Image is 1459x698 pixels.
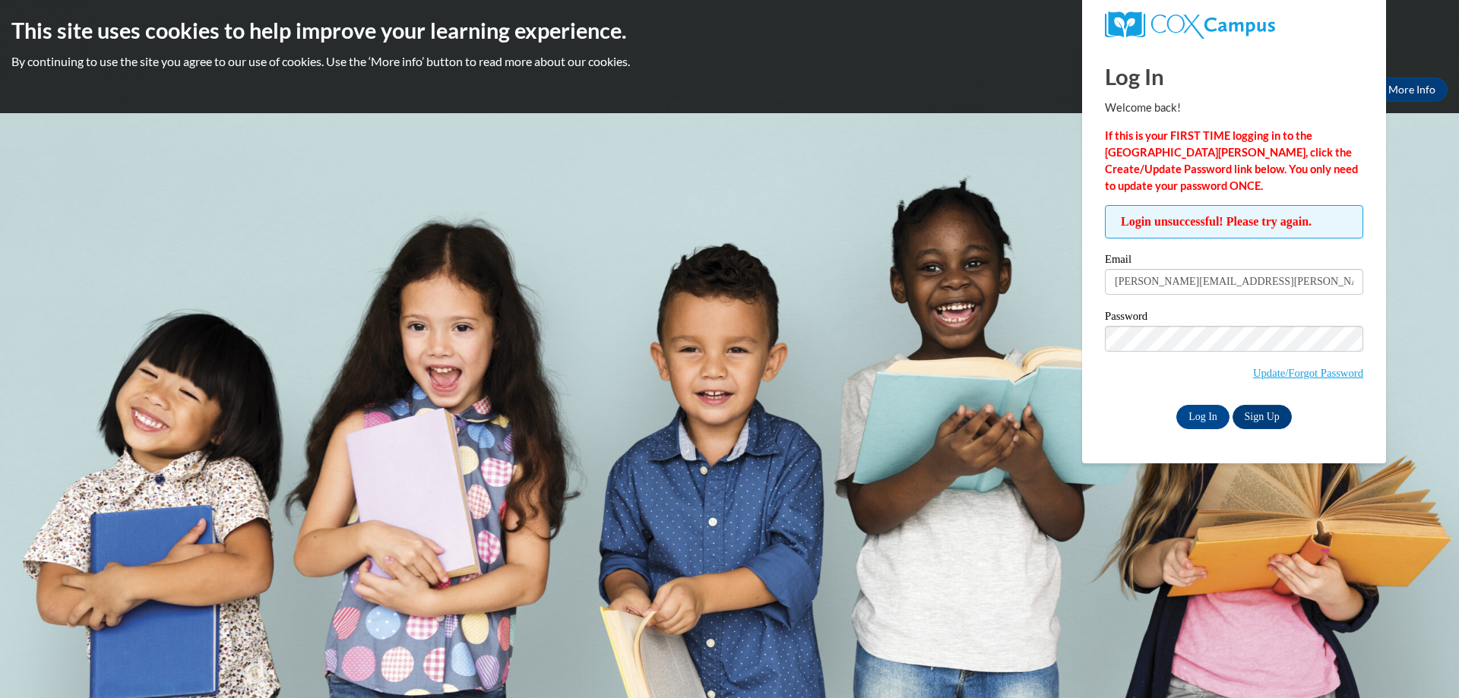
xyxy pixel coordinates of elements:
[1105,311,1363,326] label: Password
[1105,205,1363,238] span: Login unsuccessful! Please try again.
[11,15,1448,46] h2: This site uses cookies to help improve your learning experience.
[11,53,1448,70] p: By continuing to use the site you agree to our use of cookies. Use the ‘More info’ button to read...
[1105,129,1358,192] strong: If this is your FIRST TIME logging in to the [GEOGRAPHIC_DATA][PERSON_NAME], click the Create/Upd...
[1105,254,1363,269] label: Email
[1376,77,1448,102] a: More Info
[1176,405,1230,429] input: Log In
[1105,11,1275,39] img: COX Campus
[1105,61,1363,92] h1: Log In
[1105,11,1363,39] a: COX Campus
[1233,405,1292,429] a: Sign Up
[1253,367,1363,379] a: Update/Forgot Password
[1105,99,1363,116] p: Welcome back!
